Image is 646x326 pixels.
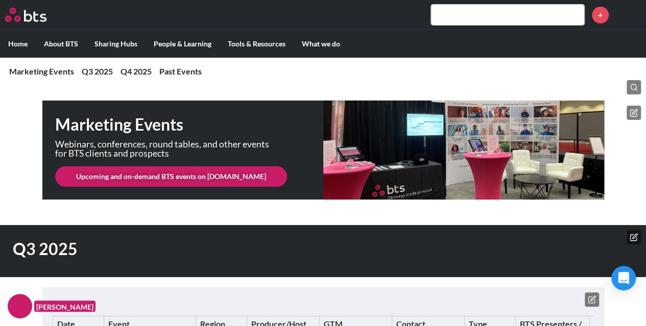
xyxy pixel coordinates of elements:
h1: Marketing Events [55,113,323,136]
a: Profile [616,3,641,27]
p: Webinars, conferences, round tables, and other events for BTS clients and prospects [55,140,270,158]
label: Sharing Hubs [86,31,146,57]
div: Open Intercom Messenger [611,266,636,290]
a: Marketing Events [9,66,74,76]
a: + [592,7,609,23]
img: F [8,294,32,318]
label: About BTS [36,31,86,57]
label: Tools & Resources [220,31,294,57]
a: Upcoming and on-demand BTS events on [DOMAIN_NAME] [55,166,287,187]
figcaption: [PERSON_NAME] [34,300,95,312]
button: Edit text box [585,292,599,307]
img: BTS Logo [5,8,46,22]
button: Edit hero [627,230,641,244]
a: Q4 2025 [121,66,152,76]
label: What we do [294,31,348,57]
img: Kristine Shook [616,3,641,27]
label: People & Learning [146,31,220,57]
a: Go home [5,8,65,22]
a: Past Events [159,66,202,76]
h1: Q3 2025 [13,238,447,261]
a: Q3 2025 [82,66,113,76]
button: Edit hero [627,106,641,120]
